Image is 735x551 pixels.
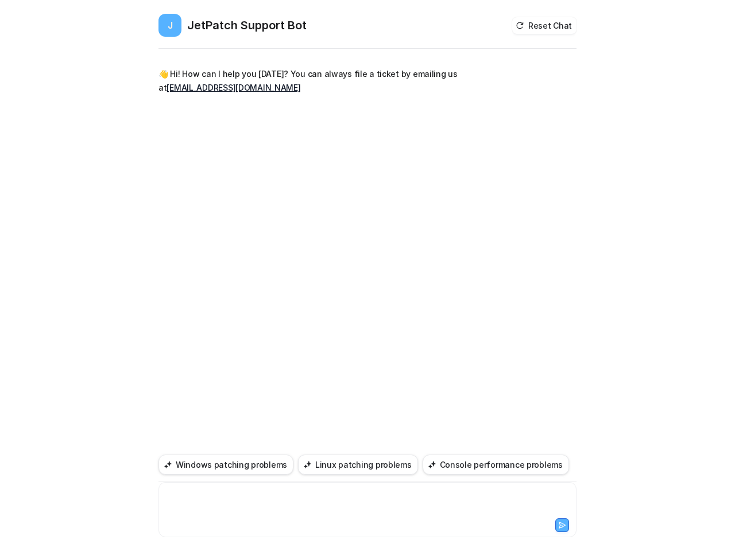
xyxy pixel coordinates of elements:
h2: JetPatch Support Bot [187,17,307,33]
button: Linux patching problems [298,455,418,475]
button: Console performance problems [423,455,569,475]
button: Reset Chat [512,17,577,34]
span: J [158,14,181,37]
button: Windows patching problems [158,455,293,475]
a: [EMAIL_ADDRESS][DOMAIN_NAME] [167,83,300,92]
p: 👋 Hi! How can I help you [DATE]? You can always file a ticket by emailing us at [158,67,494,95]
